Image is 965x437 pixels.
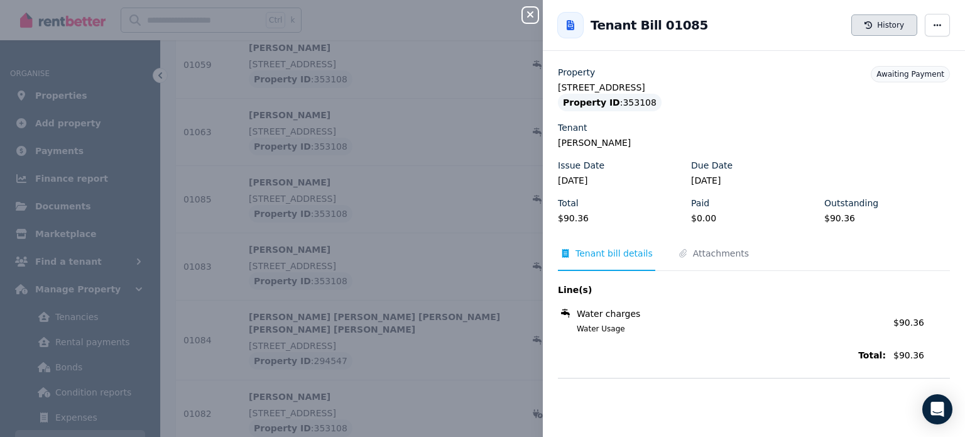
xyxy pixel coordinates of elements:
label: Issue Date [558,159,604,172]
label: Due Date [691,159,733,172]
div: : 353108 [558,94,662,111]
div: Open Intercom Messenger [922,394,952,424]
nav: Tabs [558,247,950,271]
legend: [PERSON_NAME] [558,136,950,149]
legend: [STREET_ADDRESS] [558,81,950,94]
legend: [DATE] [691,174,817,187]
span: Tenant bill details [575,247,653,260]
span: Line(s) [558,284,886,296]
legend: $0.00 [691,212,817,224]
span: Water Usage [562,324,886,334]
span: $90.36 [893,349,950,362]
span: Attachments [693,247,749,260]
label: Paid [691,197,709,209]
span: Awaiting Payment [876,70,944,79]
label: Tenant [558,121,587,134]
label: Property [558,66,595,79]
label: Outstanding [824,197,878,209]
h2: Tenant Bill 01085 [591,16,708,34]
span: Water charges [577,307,640,320]
legend: $90.36 [558,212,684,224]
legend: [DATE] [558,174,684,187]
span: Property ID [563,96,620,109]
span: Total: [558,349,886,362]
legend: $90.36 [824,212,950,224]
label: Total [558,197,579,209]
button: History [851,14,917,36]
span: $90.36 [893,318,924,328]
